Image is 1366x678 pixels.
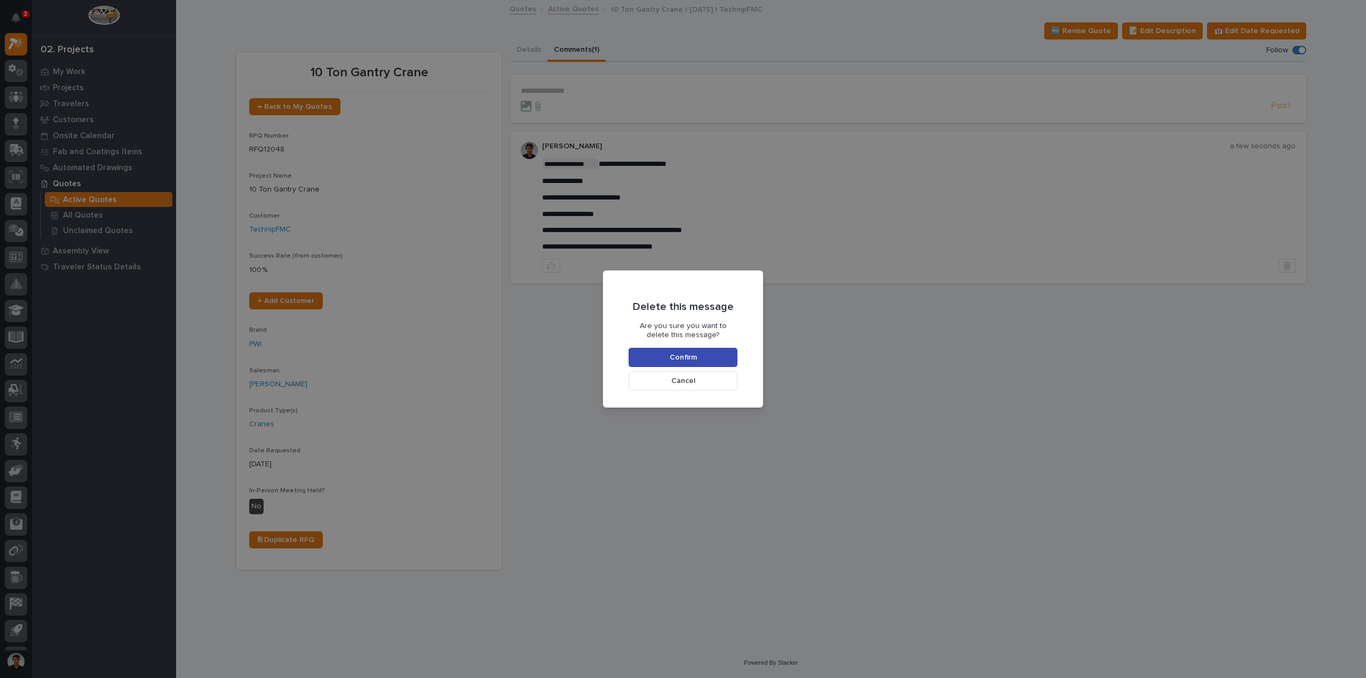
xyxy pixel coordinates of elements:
p: Are you sure you want to delete this message? [629,322,737,340]
span: Confirm [670,353,697,362]
span: Cancel [671,376,695,386]
button: Cancel [629,371,737,390]
p: Delete this message [633,300,734,313]
button: Confirm [629,348,737,367]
